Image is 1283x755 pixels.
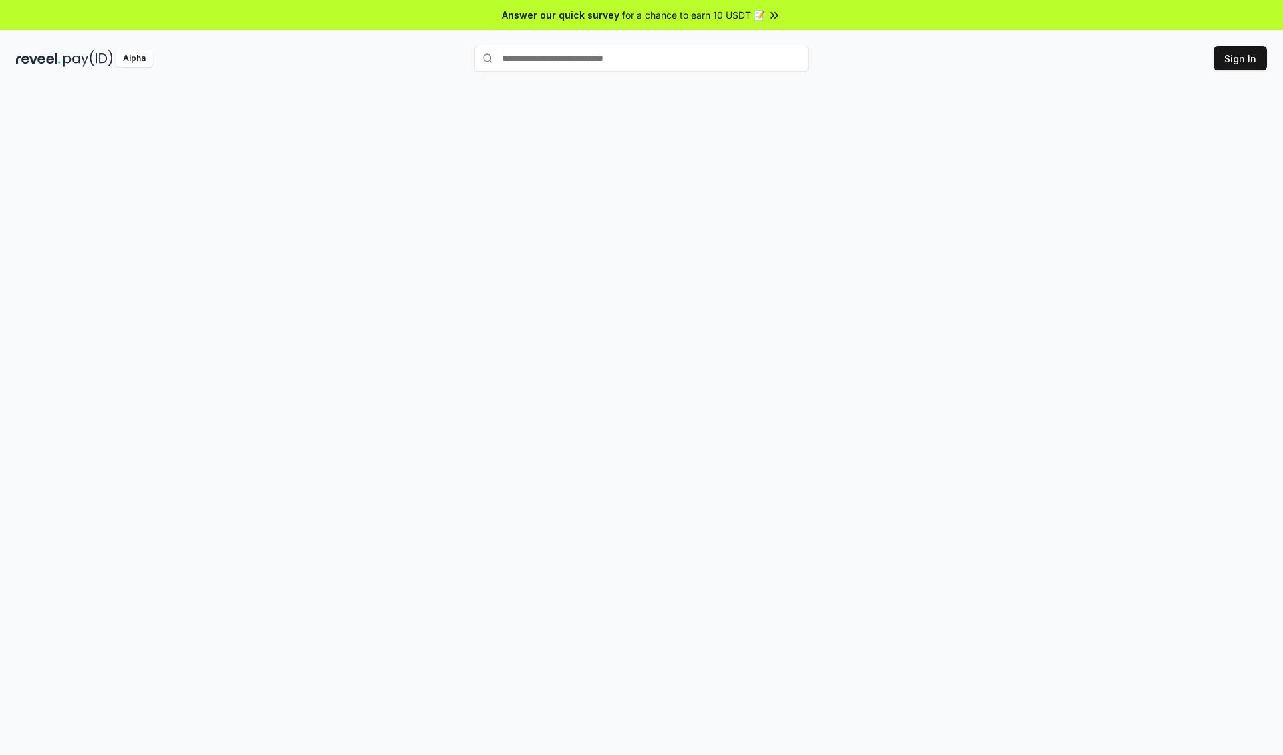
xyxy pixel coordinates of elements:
div: Alpha [116,50,153,67]
span: Answer our quick survey [502,8,619,22]
button: Sign In [1214,46,1267,70]
img: pay_id [63,50,113,67]
img: reveel_dark [16,50,61,67]
span: for a chance to earn 10 USDT 📝 [622,8,765,22]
